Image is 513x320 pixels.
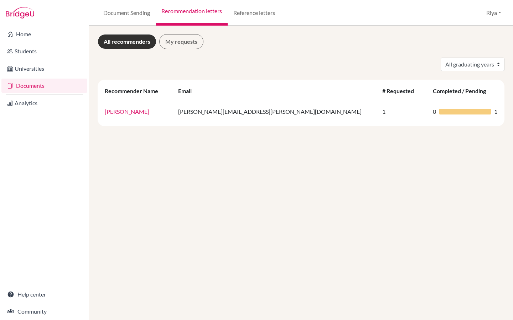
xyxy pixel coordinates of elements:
a: Students [1,44,87,58]
img: Bridge-U [6,7,34,18]
a: Universities [1,62,87,76]
a: All recommenders [98,34,156,49]
a: Analytics [1,96,87,110]
a: My requests [159,34,203,49]
span: 0 [433,107,436,116]
a: [PERSON_NAME] [105,108,149,115]
td: [PERSON_NAME][EMAIL_ADDRESS][PERSON_NAME][DOMAIN_NAME] [174,100,378,123]
a: Documents [1,79,87,93]
a: Community [1,304,87,319]
a: Home [1,27,87,41]
div: Email [178,87,199,94]
div: # Requested [382,87,421,94]
div: Completed / Pending [433,87,493,94]
span: 1 [494,107,497,116]
a: Help center [1,287,87,302]
div: Recommender Name [105,87,165,94]
button: Riya [483,6,504,20]
td: 1 [378,100,428,123]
